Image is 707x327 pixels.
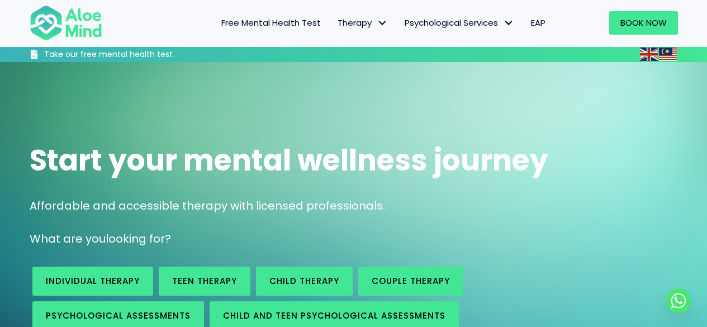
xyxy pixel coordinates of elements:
span: Psychological assessments [46,310,191,321]
a: English [640,48,659,60]
span: EAP [531,17,545,29]
span: What are you [30,231,106,247]
span: Start your mental wellness journey [30,140,548,181]
a: Book Now [609,11,678,35]
span: Teen Therapy [172,275,237,287]
h3: Take our free mental health test [44,49,232,60]
span: Book Now [620,17,667,29]
span: Therapy [338,17,388,29]
a: Malay [659,48,678,60]
a: Couple therapy [358,267,463,296]
a: TherapyTherapy: submenu [329,11,396,35]
a: Teen Therapy [159,267,250,296]
img: ms [659,48,677,61]
span: Psychological Services [405,17,514,29]
a: Take our free mental health test [30,49,232,62]
img: en [640,48,658,61]
a: EAP [523,11,554,35]
nav: Menu [117,11,554,35]
span: Child and Teen Psychological assessments [223,310,445,321]
span: looking for? [106,231,171,247]
a: Individual therapy [32,267,153,296]
span: Free Mental Health Test [221,17,321,29]
span: Therapy: submenu [374,15,391,31]
span: Child Therapy [269,275,339,287]
a: Psychological ServicesPsychological Services: submenu [396,11,523,35]
p: Affordable and accessible therapy with licensed professionals. [30,198,678,214]
a: Child Therapy [256,267,353,296]
span: Individual therapy [46,275,140,287]
a: Whatsapp [666,288,691,313]
span: Psychological Services: submenu [501,15,517,31]
img: Aloe mind Logo [30,4,102,41]
a: Free Mental Health Test [213,11,329,35]
span: Couple therapy [372,275,450,287]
